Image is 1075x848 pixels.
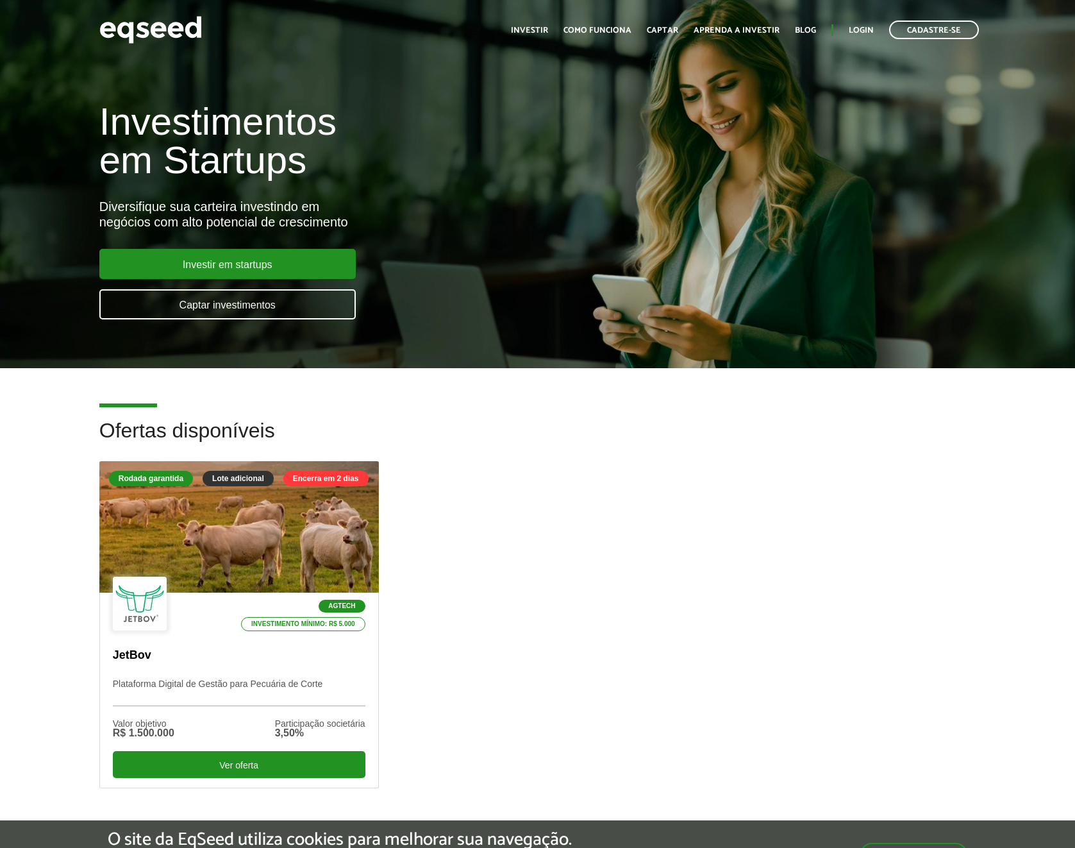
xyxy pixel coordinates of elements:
a: Captar investimentos [99,289,356,319]
div: Ver oferta [113,751,365,778]
h2: Ofertas disponíveis [99,420,976,461]
div: Diversifique sua carteira investindo em negócios com alto potencial de crescimento [99,199,618,230]
p: Agtech [319,600,365,613]
div: R$ 1.500.000 [113,728,174,738]
div: Encerra em 2 dias [283,471,369,486]
a: Aprenda a investir [694,26,779,35]
a: Cadastre-se [889,21,979,39]
a: Login [849,26,874,35]
p: Plataforma Digital de Gestão para Pecuária de Corte [113,679,365,706]
div: Lote adicional [203,471,274,486]
div: Valor objetivo [113,719,174,728]
p: Investimento mínimo: R$ 5.000 [241,617,365,631]
div: 3,50% [275,728,365,738]
a: Investir [511,26,548,35]
a: Blog [795,26,816,35]
p: JetBov [113,649,365,663]
h1: Investimentos em Startups [99,103,618,180]
a: Captar [647,26,678,35]
a: Investir em startups [99,249,356,279]
a: Rodada garantida Lote adicional Encerra em 2 dias Agtech Investimento mínimo: R$ 5.000 JetBov Pla... [99,461,379,788]
div: Rodada garantida [109,471,193,486]
div: Participação societária [275,719,365,728]
a: Como funciona [563,26,631,35]
img: EqSeed [99,13,202,47]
